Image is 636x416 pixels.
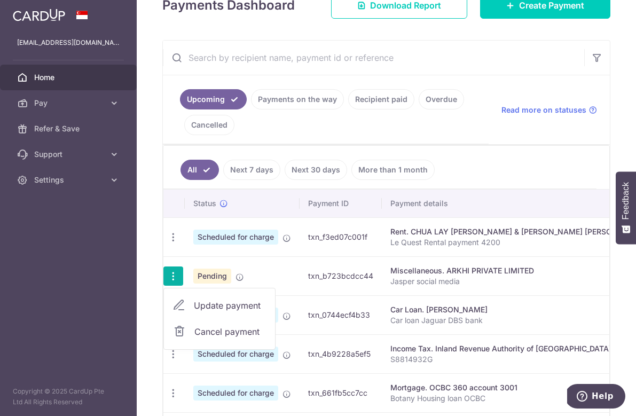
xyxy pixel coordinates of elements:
td: txn_f3ed07c001f [300,217,382,256]
span: Scheduled for charge [193,386,278,401]
a: Upcoming [180,89,247,109]
img: CardUp [13,9,65,21]
a: More than 1 month [351,160,435,180]
a: Next 7 days [223,160,280,180]
a: Read more on statuses [501,105,597,115]
a: Cancelled [184,115,234,135]
span: Settings [34,175,105,185]
p: [EMAIL_ADDRESS][DOMAIN_NAME] [17,37,120,48]
td: txn_b723bcdcc44 [300,256,382,295]
a: Payments on the way [251,89,344,109]
a: Recipient paid [348,89,414,109]
span: Feedback [621,182,631,219]
a: All [180,160,219,180]
input: Search by recipient name, payment id or reference [163,41,584,75]
span: Pay [34,98,105,108]
span: Refer & Save [34,123,105,134]
th: Payment ID [300,190,382,217]
a: Next 30 days [285,160,347,180]
button: Feedback - Show survey [616,171,636,244]
span: Pending [193,269,231,284]
td: txn_661fb5cc7cc [300,373,382,412]
span: Scheduled for charge [193,230,278,245]
span: Status [193,198,216,209]
span: Support [34,149,105,160]
td: txn_0744ecf4b33 [300,295,382,334]
a: Overdue [419,89,464,109]
span: Scheduled for charge [193,347,278,362]
span: Home [34,72,105,83]
iframe: Opens a widget where you can find more information [567,384,625,411]
span: Read more on statuses [501,105,586,115]
td: txn_4b9228a5ef5 [300,334,382,373]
